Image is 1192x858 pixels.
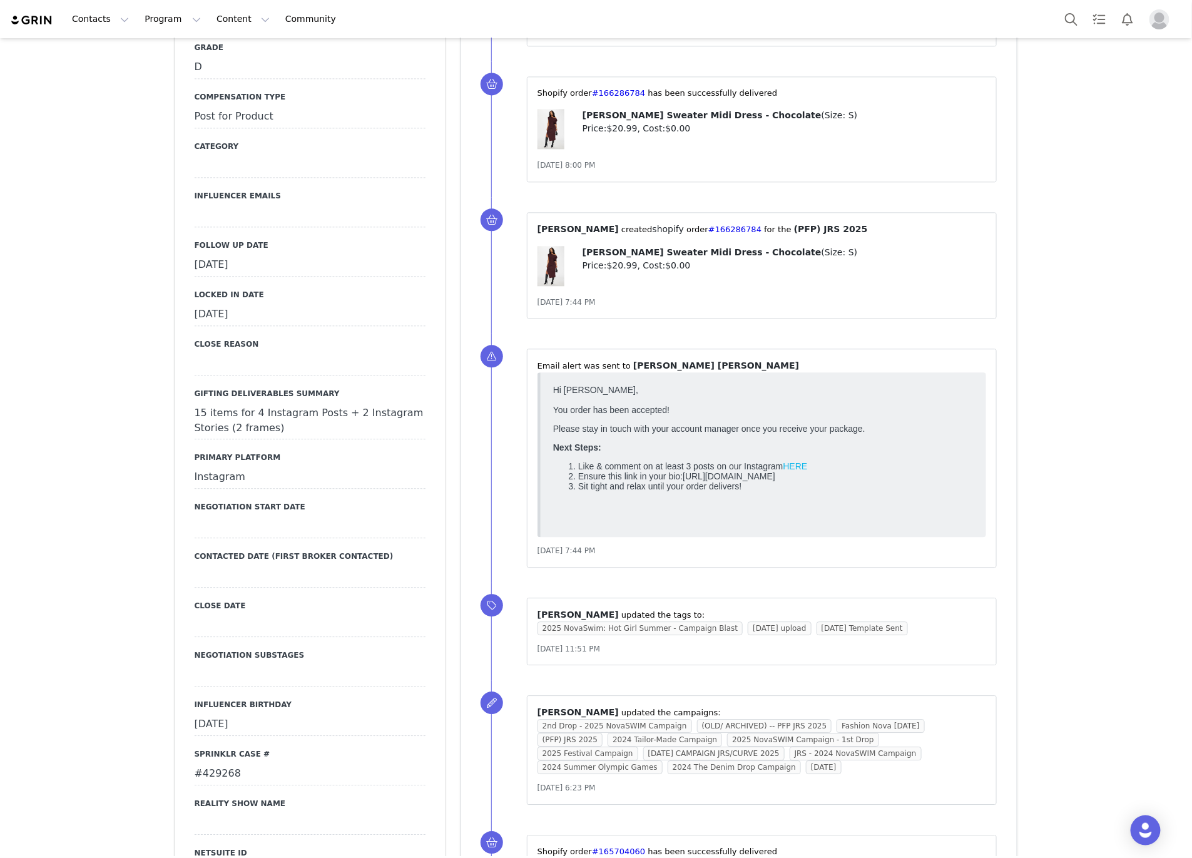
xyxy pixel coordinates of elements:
[537,161,596,170] span: [DATE] 8:00 PM
[195,452,425,463] label: Primary Platform
[195,254,425,277] div: [DATE]
[195,289,425,300] label: Locked In Date
[195,798,425,809] label: Reality Show Name
[195,91,425,103] label: Compensation Type
[583,247,822,257] span: [PERSON_NAME] Sweater Midi Dress - Chocolate
[537,747,638,760] span: 2025 Festival Campaign
[608,733,722,747] span: 2024 Tailor-Made Campaign
[537,608,987,621] p: ⁨ ⁩ updated the tags to:
[794,224,868,234] span: (PFP) JRS 2025
[195,699,425,710] label: Influencer Birthday
[1131,815,1161,845] div: Open Intercom Messenger
[195,551,425,562] label: Contacted Date (First Broker Contacted)
[1086,5,1113,33] a: Tasks
[5,44,426,54] p: Please stay in touch with your account manager once you receive your package.
[748,621,811,635] span: [DATE] upload
[1114,5,1141,33] button: Notifications
[30,91,135,101] span: Ensure this link in your bio:
[195,42,425,53] label: Grade
[195,600,425,611] label: Close Date
[195,466,425,489] div: Instagram
[537,298,596,307] span: [DATE] 7:44 PM
[583,259,987,272] p: Price: , Cost:
[825,110,854,120] span: Size: S
[633,360,799,370] span: [PERSON_NAME] [PERSON_NAME]
[583,246,987,259] p: ( )
[1142,9,1182,29] button: Profile
[665,260,690,270] span: $0.00
[537,546,596,555] span: [DATE] 7:44 PM
[30,101,193,111] span: Sit tight and relax until your order delivers!
[537,88,778,98] span: ⁨Shopify⁩ order⁨ ⁩ has been successfully delivered
[30,91,426,101] li: [URL][DOMAIN_NAME]
[537,706,987,719] p: ⁨ ⁩ updated the campaigns:
[583,122,987,135] p: Price: , Cost:
[697,719,832,733] span: (OLD/ ARCHIVED) -- PFP JRS 2025
[607,260,638,270] span: $20.99
[537,224,619,234] span: [PERSON_NAME]
[537,621,743,635] span: 2025 NovaSwim: Hot Girl Summer - Campaign Blast
[195,650,425,661] label: NEGOTIATION SUBSTAGES
[195,713,425,736] div: [DATE]
[537,733,603,747] span: (PFP) JRS 2025
[708,225,762,234] a: #166286784
[583,109,987,122] p: ( )
[278,5,349,33] a: Community
[1057,5,1085,33] button: Search
[837,719,924,733] span: Fashion Nova [DATE]
[195,106,425,128] div: Post for Product
[825,247,854,257] span: Size: S
[195,56,425,79] div: D
[5,5,426,35] p: Hey [PERSON_NAME], Your proposal has been accepted! We're so excited to have you be apart of the ...
[607,123,638,133] span: $20.99
[537,707,619,717] span: [PERSON_NAME]
[64,5,136,33] button: Contacts
[5,63,53,73] strong: Next Steps:
[195,388,425,399] label: Gifting Deliverables Summary
[643,747,785,760] span: [DATE] CAMPAIGN JRS/CURVE 2025
[209,5,277,33] button: Content
[806,760,842,774] span: [DATE]
[583,110,822,120] span: [PERSON_NAME] Sweater Midi Dress - Chocolate
[10,14,54,26] img: grin logo
[195,240,425,251] label: Follow Up Date
[537,359,987,372] p: ⁨Email⁩ alert was sent to ⁨ ⁩
[653,224,684,234] span: shopify
[195,748,425,760] label: Sprinklr Case #
[235,81,260,91] a: HERE
[665,123,690,133] span: $0.00
[195,304,425,326] div: [DATE]
[5,5,426,35] p: Hi [PERSON_NAME], You order has been accepted!
[195,501,425,513] label: Negotiation Start Date
[195,339,425,350] label: Close Reason
[195,402,425,439] div: 15 items for 4 Instagram Posts + 2 Instagram Stories (2 frames)
[817,621,908,635] span: [DATE] Template Sent
[727,733,879,747] span: 2025 NovaSWIM Campaign - 1st Drop
[137,5,208,33] button: Program
[195,141,425,152] label: Category
[592,847,645,856] a: #165704060
[30,81,260,91] span: Like & comment on at least 3 posts on our Instagram
[592,88,645,98] a: #166286784
[195,763,425,785] div: #429268
[668,760,801,774] span: 2024 The Denim Drop Campaign
[537,847,778,856] span: ⁨Shopify⁩ order⁨ ⁩ has been successfully delivered
[537,784,596,792] span: [DATE] 6:23 PM
[195,190,425,202] label: Influencer Emails
[537,645,600,653] span: [DATE] 11:51 PM
[537,760,663,774] span: 2024 Summer Olympic Games
[537,610,619,620] span: [PERSON_NAME]
[537,223,987,236] p: ⁨ ⁩ created⁨ ⁩⁨⁩ order⁨ ⁩ for the ⁨ ⁩
[537,719,692,733] span: 2nd Drop - 2025 NovaSWIM Campaign
[5,5,426,15] p: called for [DATE] no reply
[790,747,922,760] span: JRS - 2024 NovaSWIM Campaign
[1149,9,1169,29] img: placeholder-profile.jpg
